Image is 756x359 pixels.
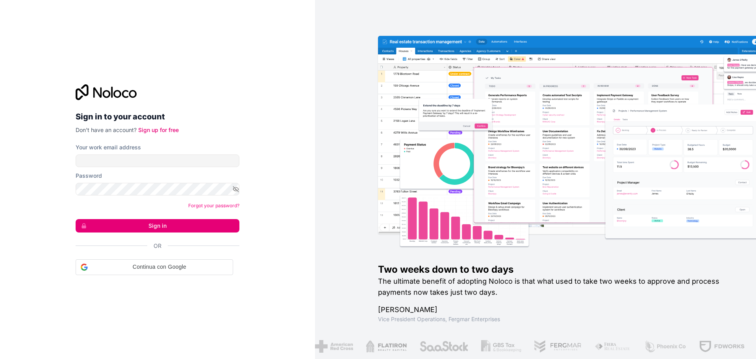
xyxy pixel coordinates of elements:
img: /assets/saastock-C6Zbiodz.png [417,340,466,353]
label: Your work email address [76,143,141,151]
span: Continua con Google [91,263,228,271]
img: /assets/fergmar-CudnrXN5.png [531,340,579,353]
h1: Two weeks down to two days [378,263,731,276]
a: Forgot your password? [188,203,239,208]
span: Or [154,242,161,250]
button: Sign in [76,219,239,233]
img: /assets/flatiron-C8eUkumj.png [363,340,404,353]
img: /assets/gbstax-C-GtDUiK.png [478,340,519,353]
input: Password [76,183,239,195]
img: /assets/fiera-fwj2N5v4.png [592,340,629,353]
img: /assets/fdworks-Bi04fVtw.png [696,340,742,353]
a: Sign up for free [138,126,179,133]
input: Email address [76,154,239,167]
h1: Vice President Operations , Fergmar Enterprises [378,315,731,323]
img: /assets/american-red-cross-BAupjrZR.png [312,340,350,353]
label: Password [76,172,102,180]
h2: Sign in to your account [76,110,239,124]
h1: [PERSON_NAME] [378,304,731,315]
span: Don't have an account? [76,126,137,133]
img: /assets/phoenix-BREaitsQ.png [641,340,684,353]
h2: The ultimate benefit of adopting Noloco is that what used to take two weeks to approve and proces... [378,276,731,298]
div: Continua con Google [76,259,233,275]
